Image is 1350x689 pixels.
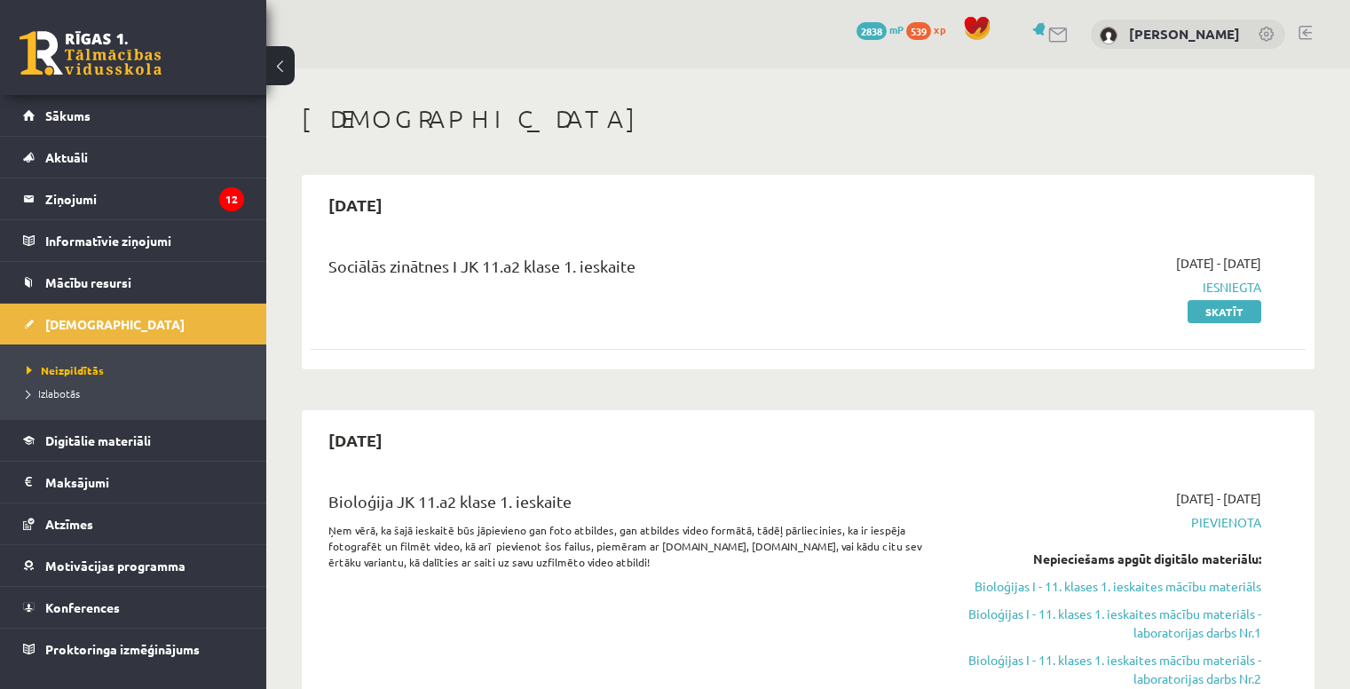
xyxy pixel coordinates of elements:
[1129,25,1240,43] a: [PERSON_NAME]
[45,462,244,503] legend: Maksājumi
[45,149,88,165] span: Aktuāli
[889,22,904,36] span: mP
[328,254,942,287] div: Sociālās zinātnes I JK 11.a2 klase 1. ieskaite
[27,386,80,400] span: Izlabotās
[311,419,400,461] h2: [DATE]
[45,274,131,290] span: Mācību resursi
[45,178,244,219] legend: Ziņojumi
[968,513,1261,532] span: Pievienota
[328,522,942,570] p: Ņem vērā, ka šajā ieskaitē būs jāpievieno gan foto atbildes, gan atbildes video formātā, tādēļ pā...
[45,558,186,574] span: Motivācijas programma
[1188,300,1261,323] a: Skatīt
[23,545,244,586] a: Motivācijas programma
[23,503,244,544] a: Atzīmes
[23,137,244,178] a: Aktuāli
[23,587,244,628] a: Konferences
[857,22,887,40] span: 2838
[934,22,945,36] span: xp
[45,641,200,657] span: Proktoringa izmēģinājums
[45,599,120,615] span: Konferences
[45,220,244,261] legend: Informatīvie ziņojumi
[23,220,244,261] a: Informatīvie ziņojumi
[968,550,1261,568] div: Nepieciešams apgūt digitālo materiālu:
[23,629,244,669] a: Proktoringa izmēģinājums
[45,107,91,123] span: Sākums
[906,22,931,40] span: 539
[45,516,93,532] span: Atzīmes
[968,605,1261,642] a: Bioloģijas I - 11. klases 1. ieskaites mācību materiāls - laboratorijas darbs Nr.1
[23,420,244,461] a: Digitālie materiāli
[311,184,400,226] h2: [DATE]
[45,316,185,332] span: [DEMOGRAPHIC_DATA]
[27,385,249,401] a: Izlabotās
[23,178,244,219] a: Ziņojumi12
[23,95,244,136] a: Sākums
[857,22,904,36] a: 2838 mP
[302,104,1314,134] h1: [DEMOGRAPHIC_DATA]
[1176,489,1261,508] span: [DATE] - [DATE]
[23,304,244,344] a: [DEMOGRAPHIC_DATA]
[1100,27,1117,44] img: Annija Maslovska
[27,362,249,378] a: Neizpildītās
[906,22,954,36] a: 539 xp
[23,262,244,303] a: Mācību resursi
[219,187,244,211] i: 12
[45,432,151,448] span: Digitālie materiāli
[968,577,1261,596] a: Bioloģijas I - 11. klases 1. ieskaites mācību materiāls
[328,489,942,522] div: Bioloģija JK 11.a2 klase 1. ieskaite
[20,31,162,75] a: Rīgas 1. Tālmācības vidusskola
[23,462,244,503] a: Maksājumi
[968,651,1261,688] a: Bioloģijas I - 11. klases 1. ieskaites mācību materiāls - laboratorijas darbs Nr.2
[968,278,1261,297] span: Iesniegta
[27,363,104,377] span: Neizpildītās
[1176,254,1261,273] span: [DATE] - [DATE]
